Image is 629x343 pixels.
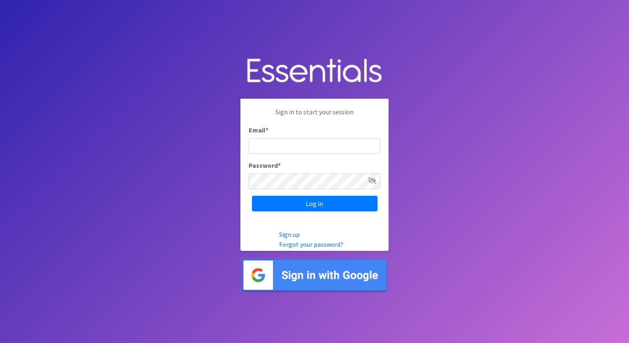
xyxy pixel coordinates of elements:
abbr: required [278,161,281,169]
abbr: required [266,126,268,134]
input: Log in [252,196,377,211]
img: Sign in with Google [240,257,389,293]
label: Password [249,160,281,170]
a: Forgot your password? [279,240,343,248]
label: Email [249,125,268,135]
a: Sign up [279,230,300,239]
img: Human Essentials [240,50,389,93]
p: Sign in to start your session [249,107,380,125]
